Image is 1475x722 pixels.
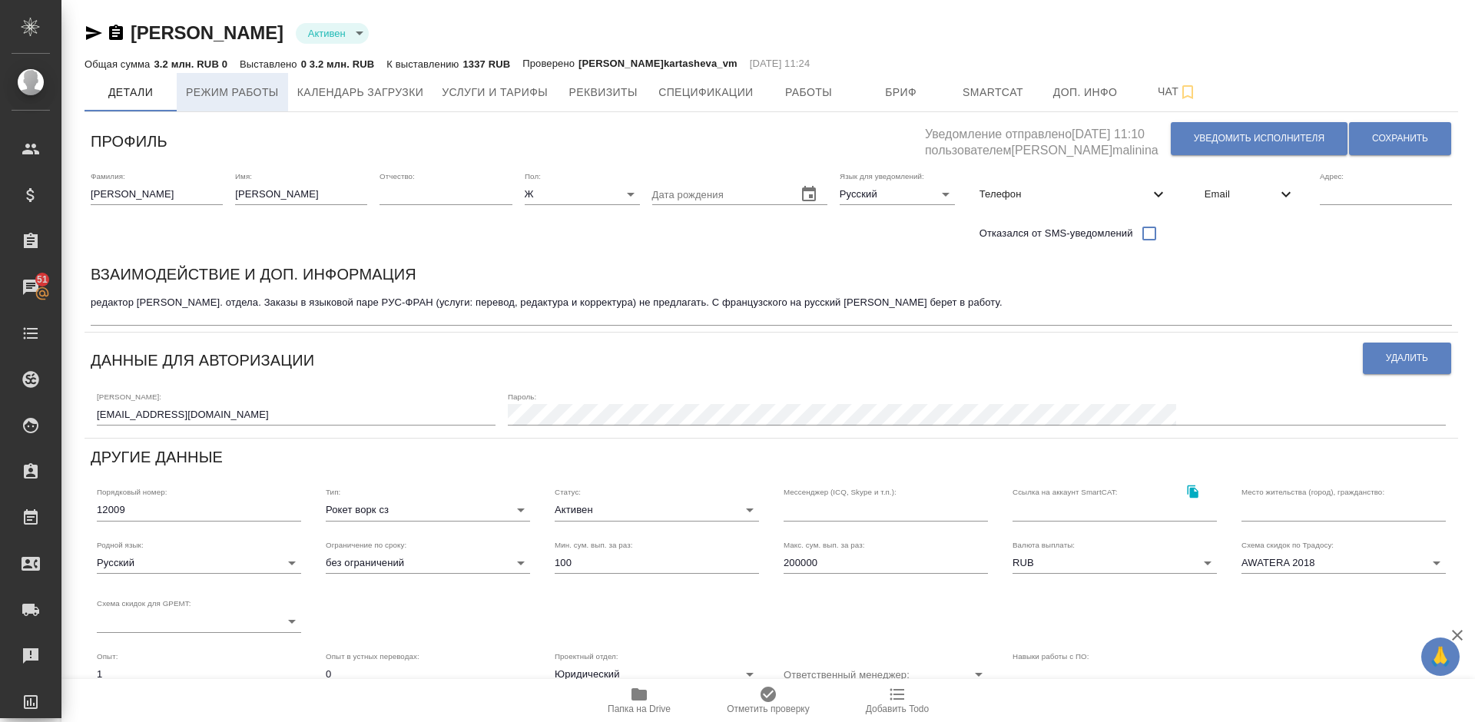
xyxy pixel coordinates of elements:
[107,24,125,42] button: Скопировать ссылку
[1386,352,1428,365] span: Удалить
[297,83,424,102] span: Календарь загрузки
[555,489,581,496] label: Статус:
[784,541,865,548] label: Макс. сум. вып. за раз:
[91,296,1452,320] textarea: редактор [PERSON_NAME]. отдела. Заказы в языковой паре РУС-ФРАН (услуги: перевод, редактура и кор...
[97,541,144,548] label: Родной язык:
[91,262,416,286] h6: Взаимодействие и доп. информация
[1192,177,1308,211] div: Email
[979,226,1133,241] span: Отказался от SMS-уведомлений
[1013,489,1118,496] label: Ссылка на аккаунт SmartCAT:
[94,83,167,102] span: Детали
[462,58,510,70] p: 1337 RUB
[97,652,118,660] label: Опыт:
[4,268,58,306] a: 51
[1194,132,1324,145] span: Уведомить исполнителя
[840,184,955,205] div: Русский
[91,445,223,469] h6: Другие данные
[864,83,938,102] span: Бриф
[91,348,314,373] h6: Данные для авторизации
[326,489,340,496] label: Тип:
[968,664,989,685] button: Open
[1363,343,1451,374] button: Удалить
[97,552,301,574] div: Русский
[310,58,374,70] p: 3.2 млн. RUB
[840,172,924,180] label: Язык для уведомлений:
[522,56,578,71] p: Проверено
[91,172,125,180] label: Фамилия:
[1241,541,1334,548] label: Схема скидок по Традосу:
[131,22,283,43] a: [PERSON_NAME]
[186,83,279,102] span: Режим работы
[1372,132,1428,145] span: Сохранить
[750,56,810,71] p: [DATE] 11:24
[380,172,415,180] label: Отчество:
[1013,652,1089,660] label: Навыки работы с ПО:
[1171,122,1347,155] button: Уведомить исполнителя
[1241,489,1384,496] label: Место жительства (город), гражданство:
[555,499,759,521] div: Активен
[508,392,536,400] label: Пароль:
[566,83,640,102] span: Реквизиты
[525,184,640,205] div: Ж
[555,541,633,548] label: Мин. сум. вып. за раз:
[1049,83,1122,102] span: Доп. инфо
[240,58,301,70] p: Выставлено
[442,83,548,102] span: Услуги и тарифы
[1205,187,1277,202] span: Email
[658,83,753,102] span: Спецификации
[866,704,929,714] span: Добавить Todo
[154,58,221,70] p: 3.2 млн. RUB
[1013,552,1217,574] div: RUB
[575,679,704,722] button: Папка на Drive
[28,272,57,287] span: 51
[784,489,897,496] label: Мессенджер (ICQ, Skype и т.п.):
[1427,641,1453,673] span: 🙏
[303,27,350,40] button: Активен
[525,172,541,180] label: Пол:
[1141,82,1215,101] span: Чат
[326,652,419,660] label: Опыт в устных переводах:
[1178,83,1197,101] svg: Подписаться
[956,83,1030,102] span: Smartcat
[1241,552,1446,574] div: AWATERA 2018
[1177,475,1208,507] button: Скопировать ссылку
[555,652,618,660] label: Проектный отдел:
[296,23,369,44] div: Активен
[235,172,252,180] label: Имя:
[578,56,737,71] p: [PERSON_NAME]kartasheva_vm
[97,489,167,496] label: Порядковый номер:
[833,679,962,722] button: Добавить Todo
[97,600,191,608] label: Схема скидок для GPEMT:
[326,552,530,574] div: без ограничений
[85,24,103,42] button: Скопировать ссылку для ЯМессенджера
[727,704,809,714] span: Отметить проверку
[704,679,833,722] button: Отметить проверку
[925,118,1170,159] h5: Уведомление отправлено [DATE] 11:10 пользователем [PERSON_NAME]malinina
[326,541,406,548] label: Ограничение по сроку:
[326,499,530,521] div: Рокет ворк сз
[85,58,154,70] p: Общая сумма
[386,58,462,70] p: К выставлению
[1421,638,1460,676] button: 🙏
[772,83,846,102] span: Работы
[1013,541,1075,548] label: Валюта выплаты:
[967,177,1180,211] div: Телефон
[1349,122,1451,155] button: Сохранить
[97,392,161,400] label: [PERSON_NAME]:
[979,187,1149,202] span: Телефон
[222,58,227,70] p: 0
[91,129,167,154] h6: Профиль
[739,664,761,685] button: Open
[608,704,671,714] span: Папка на Drive
[301,58,310,70] p: 0
[1320,172,1344,180] label: Адрес:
